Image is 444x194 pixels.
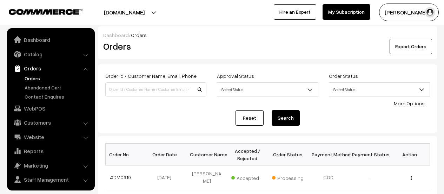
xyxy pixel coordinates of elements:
a: Hire an Expert [274,4,316,20]
span: Select Status [329,83,430,96]
button: Export Orders [390,39,432,54]
img: Menu [411,176,412,180]
a: More Options [394,100,425,106]
button: [DOMAIN_NAME] [79,4,169,21]
button: [PERSON_NAME] [379,4,439,21]
td: COD [308,165,349,189]
a: Contact Enquires [23,93,92,100]
a: My Subscription [323,4,370,20]
a: Reset [236,110,264,126]
a: Reports [9,145,92,157]
th: Order No [106,144,146,165]
a: Catalog [9,48,92,61]
a: Staff Management [9,173,92,186]
a: Marketing [9,159,92,172]
th: Payment Method [308,144,349,165]
img: user [425,7,435,18]
a: COMMMERCE [9,7,70,15]
a: Dashboard [103,32,129,38]
td: [PERSON_NAME] [187,165,227,189]
span: Select Status [217,83,318,96]
h2: Orders [103,41,206,52]
a: Dashboard [9,33,92,46]
td: [DATE] [146,165,187,189]
td: - [349,165,390,189]
a: WebPOS [9,102,92,115]
button: Search [272,110,300,126]
span: Orders [131,32,147,38]
th: Order Status [268,144,309,165]
label: Order Id / Customer Name, Email, Phone [105,72,197,80]
label: Order Status [329,72,358,80]
span: Select Status [217,82,318,96]
a: Orders [9,62,92,75]
span: Processing [272,173,307,182]
a: Website [9,131,92,143]
input: Order Id / Customer Name / Customer Email / Customer Phone [105,82,206,96]
a: Abandoned Cart [23,84,92,91]
a: Customers [9,116,92,129]
th: Customer Name [187,144,227,165]
th: Order Date [146,144,187,165]
a: #DM0919 [110,174,131,180]
img: COMMMERCE [9,9,82,14]
th: Accepted / Rejected [227,144,268,165]
span: Accepted [231,173,266,182]
th: Payment Status [349,144,390,165]
th: Action [389,144,430,165]
span: Select Status [329,82,430,96]
a: Orders [23,75,92,82]
label: Approval Status [217,72,254,80]
div: / [103,31,432,39]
